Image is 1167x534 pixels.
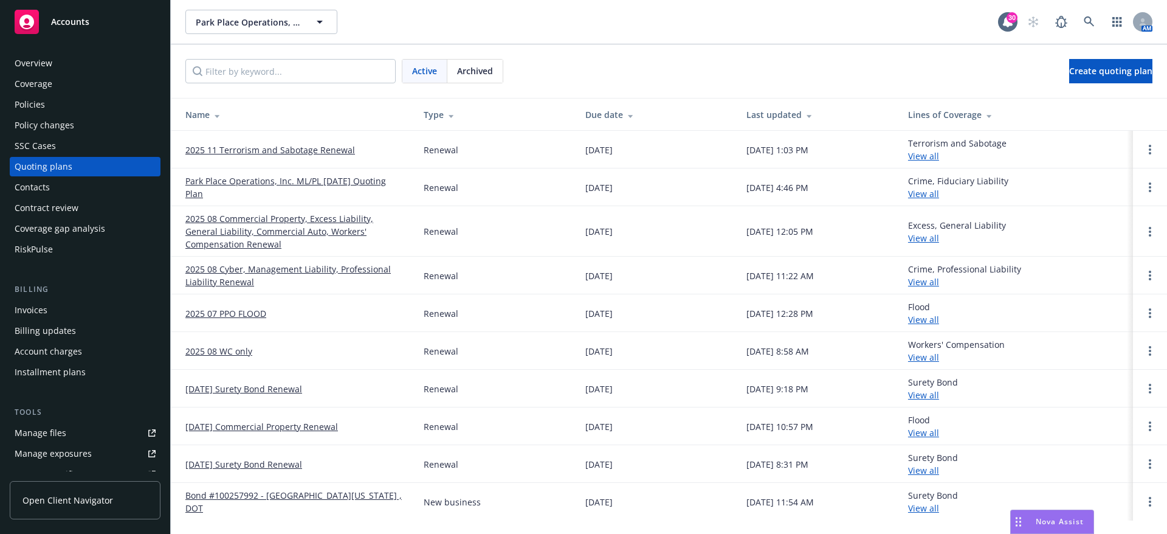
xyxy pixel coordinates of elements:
a: Create quoting plan [1069,59,1152,83]
a: View all [908,427,939,439]
div: Quoting plans [15,157,72,176]
a: Bond #100257992 - [GEOGRAPHIC_DATA][US_STATE] , DOT [185,489,404,515]
a: 2025 08 Commercial Property, Excess Liability, General Liability, Commercial Auto, Workers' Compe... [185,212,404,251]
a: Overview [10,54,160,73]
a: Open options [1143,224,1157,239]
a: Open options [1143,180,1157,195]
div: [DATE] [585,420,613,433]
a: Park Place Operations, Inc. ML/PL [DATE] Quoting Plan [185,175,404,200]
a: View all [908,232,939,244]
a: Open options [1143,381,1157,396]
a: Open options [1143,419,1157,434]
span: Accounts [51,17,89,27]
div: Renewal [424,420,458,433]
button: Park Place Operations, Inc. [185,10,337,34]
a: View all [908,276,939,288]
a: View all [908,150,939,162]
a: View all [908,502,939,514]
div: Policy changes [15,116,74,135]
div: Account charges [15,342,82,361]
div: [DATE] [585,269,613,282]
a: Contacts [10,178,160,197]
a: View all [908,465,939,476]
a: [DATE] Commercial Property Renewal [185,420,338,433]
a: View all [908,389,939,401]
div: [DATE] [585,383,613,395]
div: [DATE] [585,458,613,471]
div: Name [185,108,404,121]
a: 2025 07 PPO FLOOD [185,307,266,320]
div: Renewal [424,225,458,238]
span: Open Client Navigator [22,494,113,507]
a: Open options [1143,142,1157,157]
a: Policy changes [10,116,160,135]
span: Nova Assist [1036,516,1084,527]
div: Flood [908,300,939,326]
div: Renewal [424,181,458,194]
div: Terrorism and Sabotage [908,137,1007,162]
div: RiskPulse [15,240,53,259]
a: Coverage gap analysis [10,219,160,238]
a: Open options [1143,457,1157,471]
div: Last updated [746,108,889,121]
div: [DATE] 9:18 PM [746,383,808,395]
div: [DATE] [585,181,613,194]
div: Drag to move [1011,510,1026,533]
div: Billing updates [15,321,76,341]
div: Invoices [15,300,47,320]
a: Contract review [10,198,160,218]
a: Switch app [1105,10,1129,34]
div: Manage files [15,423,66,443]
div: Renewal [424,269,458,282]
div: Lines of Coverage [908,108,1123,121]
a: Billing updates [10,321,160,341]
div: Flood [908,414,939,439]
div: Contacts [15,178,50,197]
div: Type [424,108,566,121]
a: Report a Bug [1049,10,1073,34]
div: Renewal [424,458,458,471]
a: Open options [1143,306,1157,321]
a: 2025 08 Cyber, Management Liability, Professional Liability Renewal [185,263,404,288]
a: [DATE] Surety Bond Renewal [185,458,302,471]
div: Manage certificates [15,465,94,484]
div: Coverage gap analysis [15,219,105,238]
div: [DATE] 8:31 PM [746,458,808,471]
a: Coverage [10,74,160,94]
div: Renewal [424,345,458,358]
div: 30 [1007,12,1017,23]
a: Manage certificates [10,465,160,484]
div: Billing [10,283,160,296]
a: 2025 11 Terrorism and Sabotage Renewal [185,144,355,156]
div: New business [424,496,481,508]
a: Search [1077,10,1101,34]
div: Due date [585,108,728,121]
div: [DATE] 11:54 AM [746,496,814,508]
div: Coverage [15,74,52,94]
a: [DATE] Surety Bond Renewal [185,383,302,395]
div: Surety Bond [908,451,958,477]
a: SSC Cases [10,136,160,156]
a: Invoices [10,300,160,320]
div: [DATE] [585,307,613,320]
div: [DATE] [585,345,613,358]
div: [DATE] 11:22 AM [746,269,814,282]
div: Installment plans [15,362,86,382]
div: [DATE] 12:05 PM [746,225,813,238]
div: Surety Bond [908,489,958,515]
a: Open options [1143,344,1157,358]
a: View all [908,188,939,199]
span: Manage exposures [10,444,160,463]
div: Renewal [424,307,458,320]
div: Overview [15,54,52,73]
a: Open options [1143,494,1157,509]
div: [DATE] 4:46 PM [746,181,808,194]
div: [DATE] [585,496,613,508]
div: [DATE] 12:28 PM [746,307,813,320]
span: Park Place Operations, Inc. [196,16,301,29]
div: [DATE] 8:58 AM [746,345,809,358]
div: [DATE] [585,144,613,156]
div: Manage exposures [15,444,92,463]
button: Nova Assist [1010,510,1094,534]
div: Renewal [424,383,458,395]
